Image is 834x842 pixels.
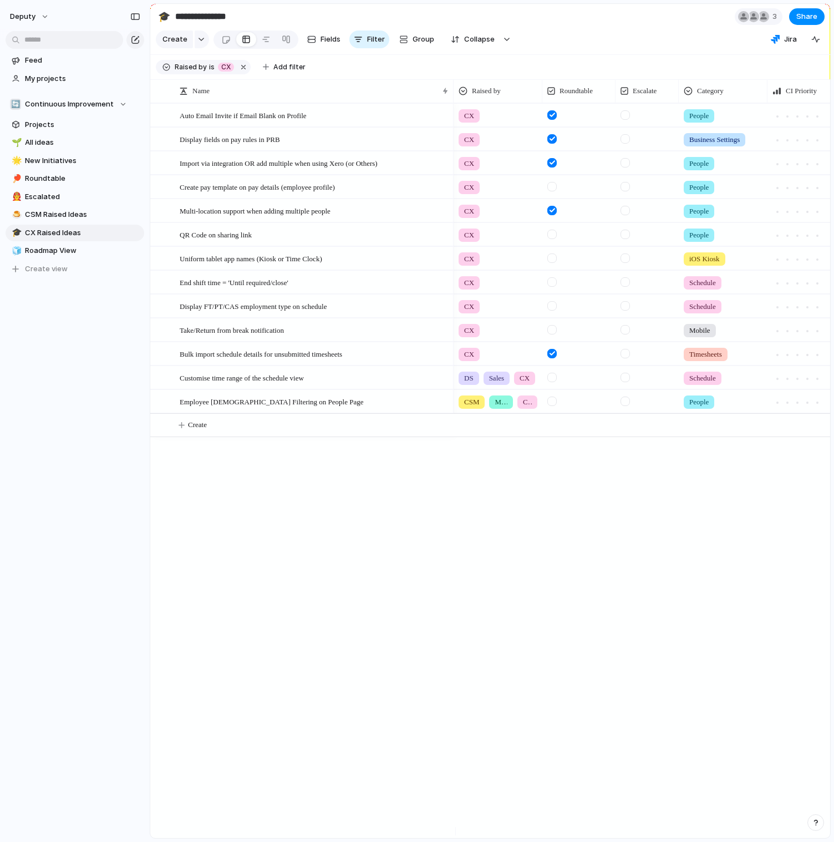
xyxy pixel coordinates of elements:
[689,277,716,288] span: Schedule
[464,110,474,121] span: CX
[12,173,19,185] div: 🏓
[6,134,144,151] a: 🌱All ideas
[6,170,144,187] a: 🏓Roundtable
[25,73,140,84] span: My projects
[256,59,312,75] button: Add filter
[633,85,657,97] span: Escalate
[6,70,144,87] a: My projects
[180,395,364,408] span: Employee [DEMOGRAPHIC_DATA] Filtering on People Page
[180,204,330,217] span: Multi-location support when adding multiple people
[180,347,342,360] span: Bulk import schedule details for unsubmitted timesheets
[349,31,389,48] button: Filter
[10,11,35,22] span: deputy
[689,158,709,169] span: People
[413,34,434,45] span: Group
[180,276,288,288] span: End shift time = 'Until required/close'
[158,9,170,24] div: 🎓
[6,225,144,241] a: 🎓CX Raised Ideas
[180,180,335,193] span: Create pay template on pay details (employee profile)
[464,134,474,145] span: CX
[25,137,140,148] span: All ideas
[25,155,140,166] span: New Initiatives
[520,373,530,384] span: CX
[472,85,501,97] span: Raised by
[273,62,306,72] span: Add filter
[10,173,21,184] button: 🏓
[689,397,709,408] span: People
[25,191,140,202] span: Escalated
[464,325,474,336] span: CX
[689,349,722,360] span: Timesheets
[689,253,720,265] span: iOS Kiosk
[180,323,284,336] span: Take/Return from break notification
[6,242,144,259] a: 🧊Roadmap View
[10,209,21,220] button: 🍮
[12,226,19,239] div: 🎓
[523,397,532,408] span: CX
[689,373,716,384] span: Schedule
[10,227,21,239] button: 🎓
[192,85,210,97] span: Name
[689,110,709,121] span: People
[464,397,479,408] span: CSM
[321,34,340,45] span: Fields
[180,371,304,384] span: Customise time range of the schedule view
[180,228,252,241] span: QR Code on sharing link
[689,325,710,336] span: Mobile
[6,206,144,223] a: 🍮CSM Raised Ideas
[789,8,825,25] button: Share
[689,301,716,312] span: Schedule
[180,109,307,121] span: Auto Email Invite if Email Blank on Profile
[25,55,140,66] span: Feed
[6,261,144,277] button: Create view
[464,230,474,241] span: CX
[697,85,724,97] span: Category
[495,397,507,408] span: Marketing
[689,134,740,145] span: Business Settings
[5,8,55,26] button: deputy
[12,190,19,203] div: 👨‍🚒
[162,34,187,45] span: Create
[689,230,709,241] span: People
[464,206,474,217] span: CX
[10,191,21,202] button: 👨‍🚒
[25,263,68,275] span: Create view
[444,31,500,48] button: Collapse
[10,137,21,148] button: 🌱
[689,182,709,193] span: People
[786,85,817,97] span: CI Priority
[12,154,19,167] div: 🌟
[25,227,140,239] span: CX Raised Ideas
[6,189,144,205] a: 👨‍🚒Escalated
[180,300,327,312] span: Display FT/PT/CAS employment type on schedule
[464,373,474,384] span: DS
[303,31,345,48] button: Fields
[12,245,19,257] div: 🧊
[155,8,173,26] button: 🎓
[25,173,140,184] span: Roundtable
[6,153,144,169] a: 🌟New Initiatives
[25,119,140,130] span: Projects
[180,156,378,169] span: Import via integration OR add multiple when using Xero (or Others)
[784,34,797,45] span: Jira
[464,301,474,312] span: CX
[766,31,801,48] button: Jira
[180,133,280,145] span: Display fields on pay rules in PRB
[10,99,21,110] div: 🔄
[367,34,385,45] span: Filter
[6,96,144,113] button: 🔄Continuous Improvement
[464,253,474,265] span: CX
[6,52,144,69] a: Feed
[25,245,140,256] span: Roadmap View
[207,61,217,73] button: is
[772,11,780,22] span: 3
[464,34,495,45] span: Collapse
[689,206,709,217] span: People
